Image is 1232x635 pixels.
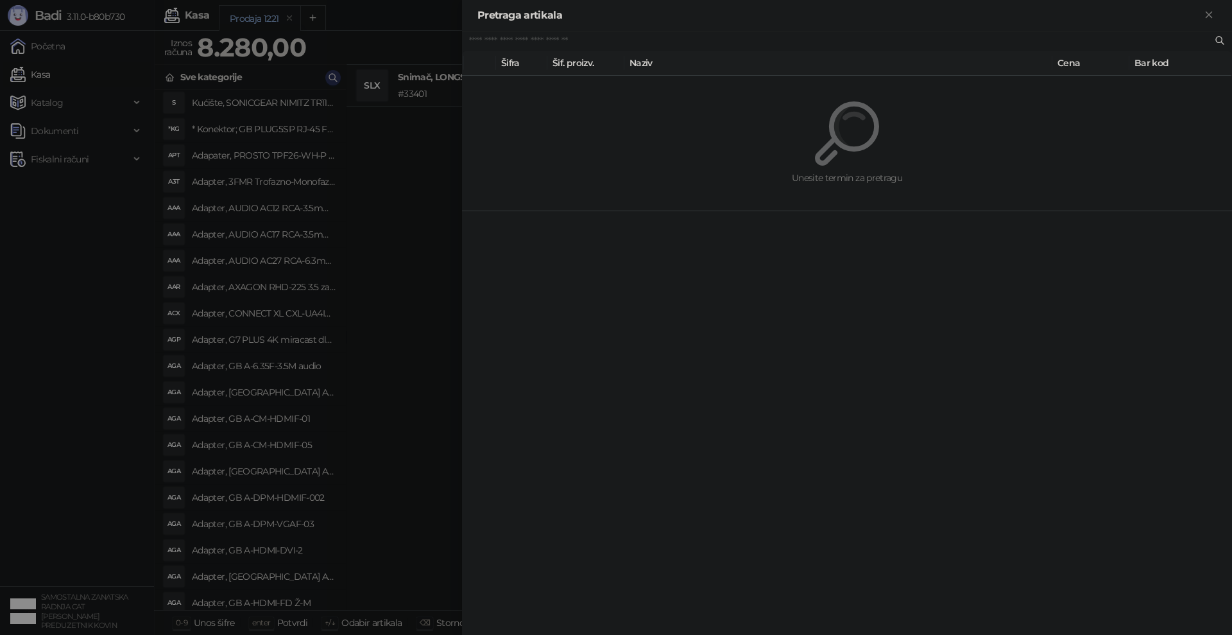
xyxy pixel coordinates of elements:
[496,51,547,76] th: Šifra
[493,171,1201,185] div: Unesite termin za pretragu
[1129,51,1232,76] th: Bar kod
[624,51,1052,76] th: Naziv
[1052,51,1129,76] th: Cena
[1201,8,1217,23] button: Zatvori
[547,51,624,76] th: Šif. proizv.
[815,101,879,166] img: Pretraga
[477,8,1201,23] div: Pretraga artikala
